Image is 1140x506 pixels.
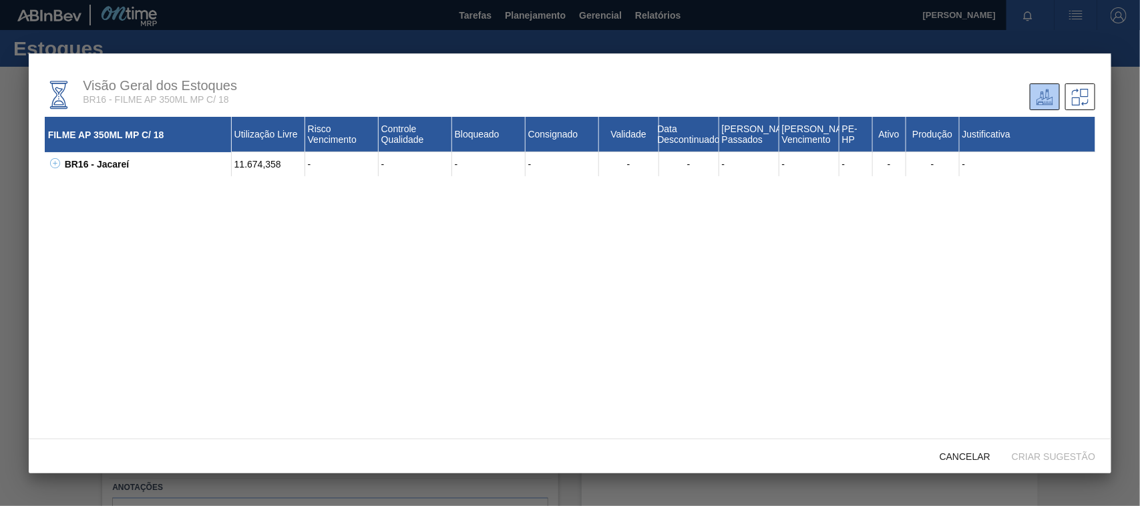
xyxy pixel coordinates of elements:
[873,117,906,152] div: Ativo
[929,451,1001,462] span: Cancelar
[839,117,873,152] div: PE-HP
[526,152,599,176] div: -
[1065,83,1095,110] div: Sugestões de Trasferência
[960,117,1096,152] div: Justificativa
[960,152,1096,176] div: -
[599,117,659,152] div: Validade
[1030,83,1060,110] div: Unidade Atual/ Unidades
[906,152,960,176] div: -
[232,117,305,152] div: Utilização Livre
[83,94,228,105] span: BR16 - FILME AP 350ML MP C/ 18
[526,117,599,152] div: Consignado
[379,152,452,176] div: -
[659,152,719,176] div: -
[45,117,232,152] div: FILME AP 350ML MP C/ 18
[61,152,232,176] div: BR16 - Jacareí
[232,152,305,176] div: 11.674,358
[719,117,779,152] div: [PERSON_NAME] Passados
[873,152,906,176] div: -
[305,117,379,152] div: Risco Vencimento
[779,152,839,176] div: -
[839,152,873,176] div: -
[452,117,526,152] div: Bloqueado
[599,152,659,176] div: -
[379,117,452,152] div: Controle Qualidade
[659,117,719,152] div: Data Descontinuado
[83,78,237,93] span: Visão Geral dos Estoques
[906,117,960,152] div: Produção
[929,444,1001,468] button: Cancelar
[719,152,779,176] div: -
[452,152,526,176] div: -
[779,117,839,152] div: [PERSON_NAME] Vencimento
[1001,444,1106,468] button: Criar sugestão
[1001,451,1106,462] span: Criar sugestão
[305,152,379,176] div: -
